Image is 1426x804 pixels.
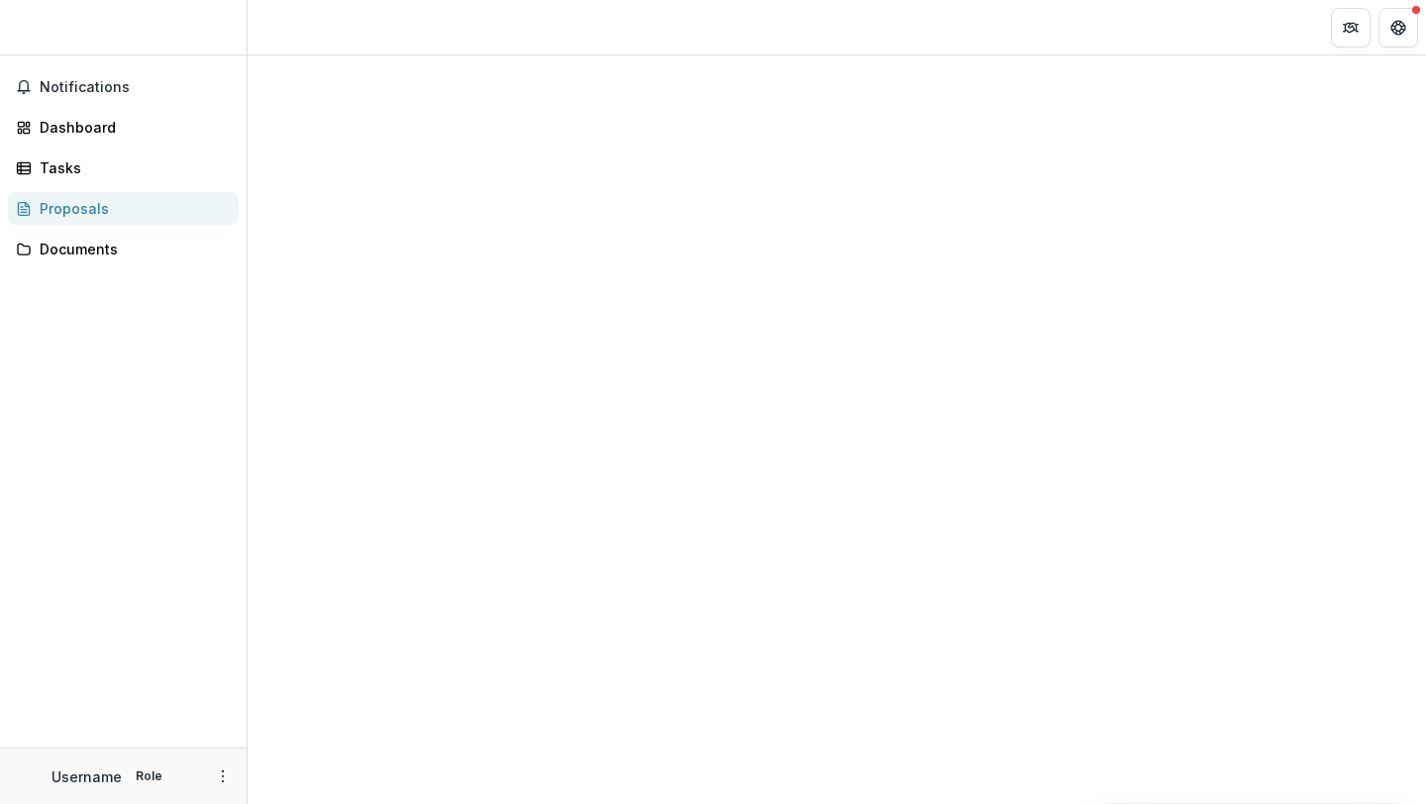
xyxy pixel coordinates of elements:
[1331,8,1371,48] button: Partners
[51,766,122,787] p: Username
[211,764,235,788] button: More
[40,198,223,219] div: Proposals
[40,239,223,259] div: Documents
[8,111,239,144] a: Dashboard
[40,117,223,138] div: Dashboard
[8,71,239,103] button: Notifications
[1378,8,1418,48] button: Get Help
[8,233,239,265] a: Documents
[8,151,239,184] a: Tasks
[8,192,239,225] a: Proposals
[40,157,223,178] div: Tasks
[130,767,168,785] p: Role
[40,79,231,96] span: Notifications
